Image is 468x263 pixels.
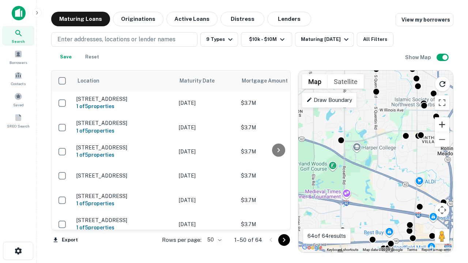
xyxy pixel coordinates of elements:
p: 64 of 64 results [307,232,346,240]
p: [STREET_ADDRESS] [76,96,171,102]
button: Show satellite imagery [328,74,364,89]
a: Saved [2,89,34,109]
p: [DATE] [179,99,234,107]
span: SREO Search [7,123,30,129]
p: [DATE] [179,172,234,180]
p: [STREET_ADDRESS] [76,217,171,224]
button: Originations [113,12,163,26]
button: Save your search to get updates of matches that match your search criteria. [54,50,78,64]
h6: 1 of 5 properties [76,224,171,232]
a: Open this area in Google Maps (opens a new window) [300,243,324,252]
button: Show street map [302,74,328,89]
p: [DATE] [179,196,234,204]
a: Terms (opens in new tab) [407,248,417,252]
a: SREO Search [2,111,34,130]
span: Contacts [11,81,26,87]
a: Report a map error [422,248,451,252]
button: All Filters [357,32,393,47]
p: $3.7M [241,196,314,204]
button: Lenders [267,12,311,26]
button: Map camera controls [435,203,449,217]
p: Rows per page: [162,236,201,244]
p: Enter addresses, locations or lender names [57,35,175,44]
button: Reset [80,50,104,64]
p: Draw Boundary [306,96,352,104]
th: Maturity Date [175,70,237,91]
p: [DATE] [179,148,234,156]
span: Search [12,38,25,44]
button: Distress [220,12,264,26]
h6: 1 of 5 properties [76,199,171,207]
img: capitalize-icon.png [12,6,26,20]
div: Maturing [DATE] [301,35,351,44]
p: [STREET_ADDRESS] [76,172,171,179]
a: Search [2,26,34,46]
a: View my borrowers [396,13,453,26]
div: 0 0 [298,70,453,252]
p: $3.7M [241,220,314,228]
span: Mortgage Amount [242,76,297,85]
button: Maturing [DATE] [295,32,354,47]
button: Reload search area [435,76,450,92]
p: $3.7M [241,172,314,180]
p: $3.7M [241,123,314,131]
button: Zoom in [435,117,449,132]
h6: 1 of 5 properties [76,127,171,135]
button: Go to next page [278,234,290,246]
span: Saved [13,102,24,108]
h6: 1 of 5 properties [76,151,171,159]
button: Export [51,235,80,245]
button: Active Loans [166,12,218,26]
p: [DATE] [179,220,234,228]
p: $3.7M [241,148,314,156]
button: Keyboard shortcuts [327,247,358,252]
button: $10k - $10M [241,32,292,47]
button: 9 Types [200,32,238,47]
button: Toggle fullscreen view [435,95,449,110]
p: [STREET_ADDRESS] [76,144,171,151]
p: [STREET_ADDRESS] [76,193,171,199]
span: Location [77,76,99,85]
a: Contacts [2,68,34,88]
th: Mortgage Amount [237,70,318,91]
span: Map data ©2025 Google [363,248,403,252]
button: Enter addresses, locations or lender names [51,32,197,47]
p: $3.7M [241,99,314,107]
button: Zoom out [435,132,449,147]
span: Maturity Date [180,76,224,85]
h6: 1 of 5 properties [76,102,171,110]
a: Borrowers [2,47,34,67]
div: 50 [204,235,223,245]
span: Borrowers [10,60,27,65]
th: Location [73,70,175,91]
h6: Show Map [405,53,432,61]
iframe: Chat Widget [431,205,468,240]
img: Google [300,243,324,252]
p: [STREET_ADDRESS] [76,120,171,126]
p: 1–50 of 64 [234,236,262,244]
p: [DATE] [179,123,234,131]
button: Maturing Loans [51,12,110,26]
